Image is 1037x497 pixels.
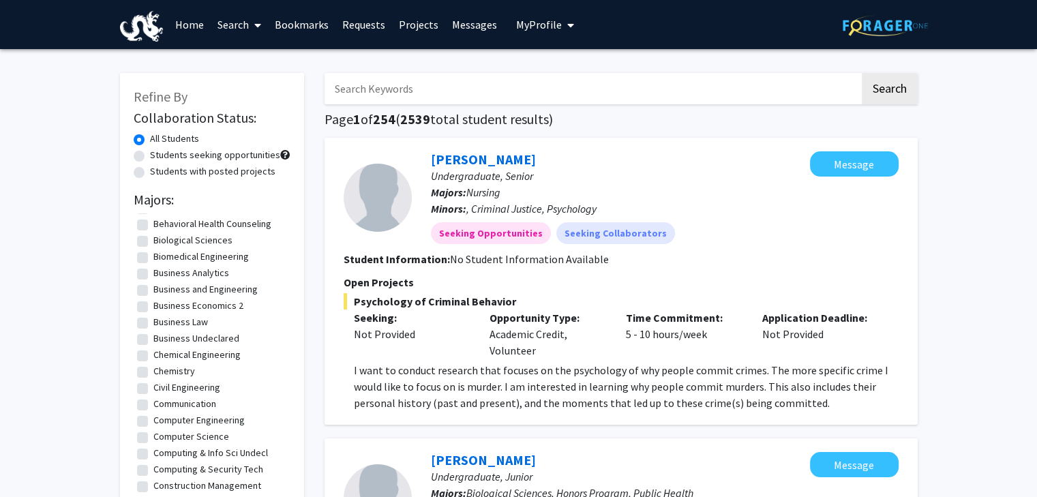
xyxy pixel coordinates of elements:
a: Search [211,1,268,48]
label: Business and Engineering [153,282,258,297]
a: [PERSON_NAME] [431,451,536,468]
span: Open Projects [344,275,414,289]
div: Not Provided [752,310,888,359]
h2: Majors: [134,192,290,208]
button: Search [862,73,918,104]
span: 1 [353,110,361,127]
p: Time Commitment: [626,310,742,326]
mat-chip: Seeking Opportunities [431,222,551,244]
button: Message Sevinch Rakhmonova [810,452,899,477]
label: Students with posted projects [150,164,275,179]
span: Undergraduate, Junior [431,470,532,483]
mat-chip: Seeking Collaborators [556,222,675,244]
b: Majors: [431,185,466,199]
b: Minors: [431,202,466,215]
span: My Profile [516,18,562,31]
label: Computer Science [153,430,229,444]
button: Message Lexi Abrams [810,151,899,177]
label: Business Law [153,315,208,329]
a: Bookmarks [268,1,335,48]
label: Business Analytics [153,266,229,280]
div: 5 - 10 hours/week [616,310,752,359]
span: Refine By [134,88,187,105]
iframe: Chat [10,436,58,487]
label: Students seeking opportunities [150,148,280,162]
img: Drexel University Logo [120,11,164,42]
h2: Collaboration Status: [134,110,290,126]
label: Computing & Info Sci Undecl [153,446,268,460]
a: Home [168,1,211,48]
span: 254 [373,110,395,127]
label: Business Undeclared [153,331,239,346]
span: No Student Information Available [450,252,609,266]
a: Requests [335,1,392,48]
label: Computing & Security Tech [153,462,263,477]
h1: Page of ( total student results) [325,111,918,127]
span: Nursing [466,185,500,199]
div: Not Provided [354,326,470,342]
span: 2539 [400,110,430,127]
div: Academic Credit, Volunteer [479,310,616,359]
label: Communication [153,397,216,411]
label: All Students [150,132,199,146]
label: Computer Engineering [153,413,245,427]
p: Application Deadline: [762,310,878,326]
label: Chemical Engineering [153,348,241,362]
input: Search Keywords [325,73,860,104]
label: Civil Engineering [153,380,220,395]
img: ForagerOne Logo [843,15,928,36]
span: Psychology of Criminal Behavior [344,293,899,310]
label: Business Economics 2 [153,299,243,313]
p: I want to conduct research that focuses on the psychology of why people commit crimes. The more s... [354,362,899,411]
label: Chemistry [153,364,195,378]
p: Opportunity Type: [490,310,605,326]
a: Projects [392,1,445,48]
label: Construction Management [153,479,261,493]
a: Messages [445,1,504,48]
span: Undergraduate, Senior [431,169,533,183]
b: Student Information: [344,252,450,266]
label: Biological Sciences [153,233,232,247]
label: Behavioral Health Counseling [153,217,271,231]
span: , Criminal Justice, Psychology [466,202,597,215]
p: Seeking: [354,310,470,326]
a: [PERSON_NAME] [431,151,536,168]
label: Biomedical Engineering [153,250,249,264]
